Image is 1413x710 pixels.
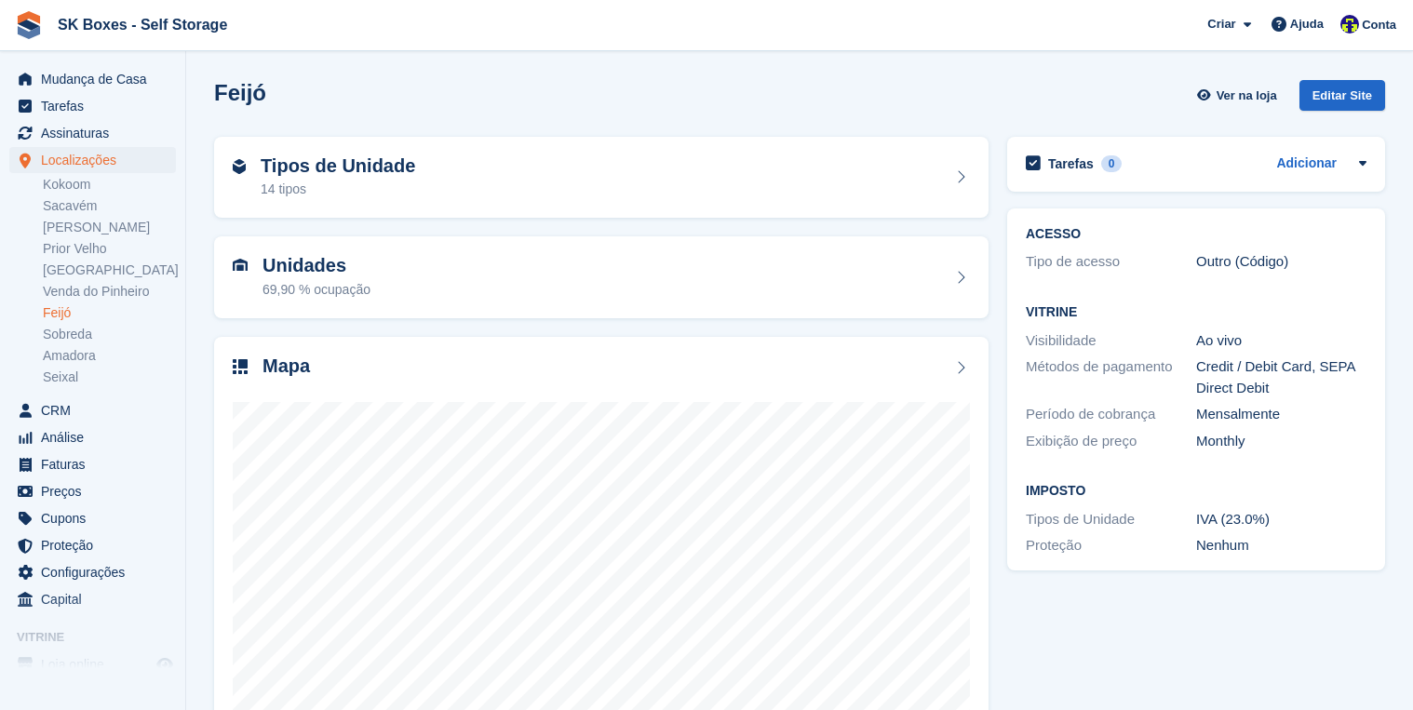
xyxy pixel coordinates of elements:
[1048,155,1094,172] h2: Tarefas
[1299,80,1385,111] div: Editar Site
[1299,80,1385,118] a: Editar Site
[41,451,153,477] span: Faturas
[1026,356,1196,398] div: Métodos de pagamento
[41,424,153,450] span: Análise
[1196,356,1366,398] div: Credit / Debit Card, SEPA Direct Debit
[1026,404,1196,425] div: Período de cobrança
[1196,251,1366,273] div: Outro (Código)
[1026,227,1366,242] h2: ACESSO
[43,347,176,365] a: Amadora
[50,9,235,40] a: SK Boxes - Self Storage
[1276,154,1337,175] a: Adicionar
[1207,15,1235,33] span: Criar
[262,355,310,377] h2: Mapa
[233,159,246,174] img: unit-type-icn-2b2737a686de81e16bb02015468b77c625bbabd49415b5ef34ead5e3b44a266d.svg
[15,11,43,39] img: stora-icon-8386f47178a22dfd0bd8f6a31ec36ba5ce8667c1dd55bd0f319d3a0aa187defe.svg
[9,451,176,477] a: menu
[43,261,176,279] a: [GEOGRAPHIC_DATA]
[43,176,176,194] a: Kokoom
[41,651,153,677] span: Loja online
[41,559,153,585] span: Configurações
[1194,80,1284,111] a: Ver na loja
[41,120,153,146] span: Assinaturas
[9,651,176,677] a: menu
[261,155,415,177] h2: Tipos de Unidade
[214,80,266,105] h2: Feijó
[43,283,176,301] a: Venda do Pinheiro
[1196,509,1366,530] div: IVA (23.0%)
[9,424,176,450] a: menu
[43,240,176,258] a: Prior Velho
[9,120,176,146] a: menu
[41,66,153,92] span: Mudança de Casa
[1101,155,1123,172] div: 0
[43,219,176,236] a: [PERSON_NAME]
[1196,330,1366,352] div: Ao vivo
[9,586,176,612] a: menu
[43,326,176,343] a: Sobreda
[1026,509,1196,530] div: Tipos de Unidade
[43,197,176,215] a: Sacavém
[262,255,370,276] h2: Unidades
[41,93,153,119] span: Tarefas
[9,505,176,531] a: menu
[41,397,153,423] span: CRM
[1196,535,1366,556] div: Nenhum
[1026,535,1196,556] div: Proteção
[1026,431,1196,452] div: Exibição de preço
[1026,251,1196,273] div: Tipo de acesso
[41,586,153,612] span: Capital
[9,559,176,585] a: menu
[17,628,185,647] span: Vitrine
[1362,16,1396,34] span: Conta
[1290,15,1324,33] span: Ajuda
[9,93,176,119] a: menu
[1026,305,1366,320] h2: Vitrine
[214,137,989,219] a: Tipos de Unidade 14 tipos
[1196,431,1366,452] div: Monthly
[9,478,176,504] a: menu
[214,236,989,318] a: Unidades 69,90 % ocupação
[233,359,248,374] img: map-icn-33ee37083ee616e46c38cad1a60f524a97daa1e2b2c8c0bc3eb3415660979fc1.svg
[9,66,176,92] a: menu
[1340,15,1359,33] img: Rita Ferreira
[261,180,415,199] div: 14 tipos
[41,147,153,173] span: Localizações
[1026,330,1196,352] div: Visibilidade
[1026,484,1366,499] h2: Imposto
[1196,404,1366,425] div: Mensalmente
[1217,87,1277,105] span: Ver na loja
[43,368,176,386] a: Seixal
[43,304,176,322] a: Feijó
[41,478,153,504] span: Preços
[9,532,176,558] a: menu
[262,280,370,300] div: 69,90 % ocupação
[154,653,176,676] a: Loja de pré-visualização
[233,259,248,272] img: unit-icn-7be61d7bf1b0ce9d3e12c5938cc71ed9869f7b940bace4675aadf7bd6d80202e.svg
[9,147,176,173] a: menu
[41,505,153,531] span: Cupons
[41,532,153,558] span: Proteção
[9,397,176,423] a: menu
